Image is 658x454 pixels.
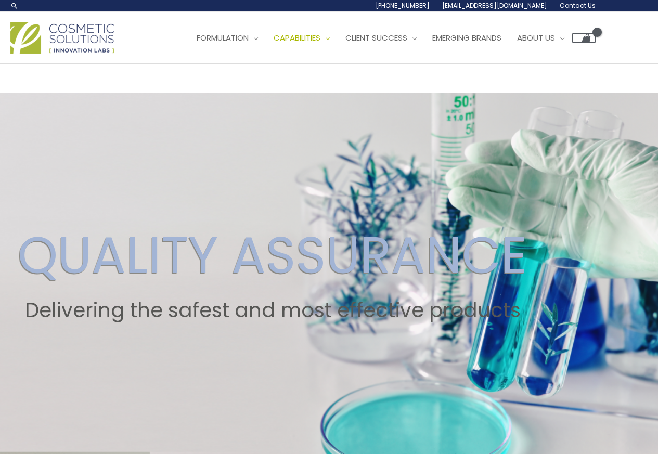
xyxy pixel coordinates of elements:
[18,299,527,322] h2: Delivering the safest and most effective products
[432,32,501,43] span: Emerging Brands
[189,22,266,54] a: Formulation
[181,22,596,54] nav: Site Navigation
[345,32,407,43] span: Client Success
[197,32,249,43] span: Formulation
[424,22,509,54] a: Emerging Brands
[274,32,320,43] span: Capabilities
[376,1,430,10] span: [PHONE_NUMBER]
[560,1,596,10] span: Contact Us
[266,22,338,54] a: Capabilities
[517,32,555,43] span: About Us
[10,22,114,54] img: Cosmetic Solutions Logo
[442,1,547,10] span: [EMAIL_ADDRESS][DOMAIN_NAME]
[509,22,572,54] a: About Us
[10,2,19,10] a: Search icon link
[18,225,527,286] h2: QUALITY ASSURANCE
[572,33,596,43] a: View Shopping Cart, empty
[338,22,424,54] a: Client Success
